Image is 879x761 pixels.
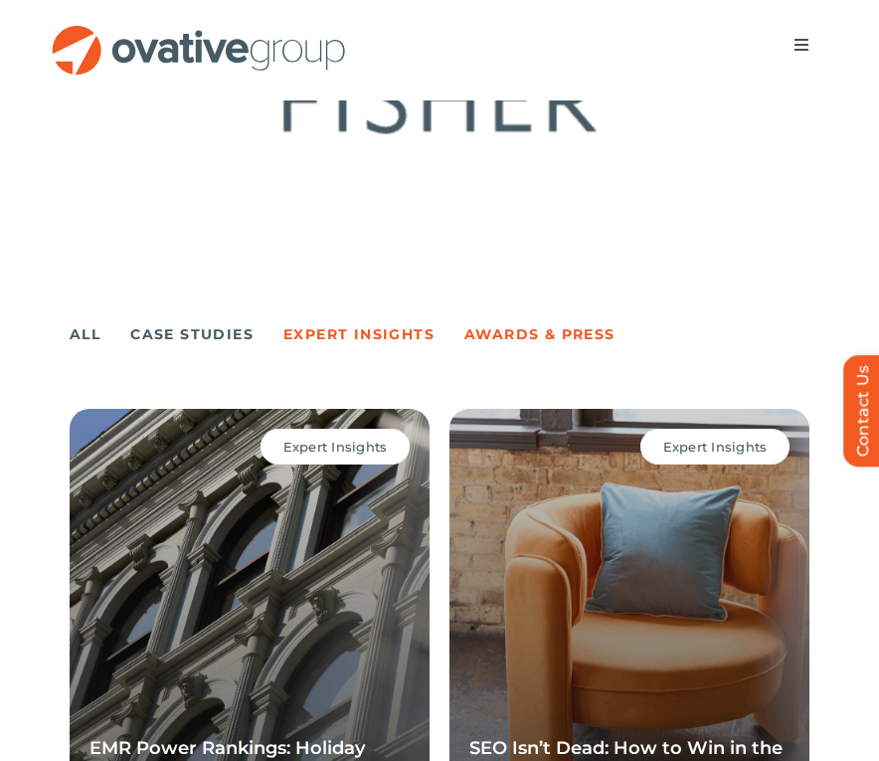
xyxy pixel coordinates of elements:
ul: Post Filters [70,314,809,354]
a: Expert Insights [283,320,435,358]
a: Case Studies [130,320,254,348]
nav: Menu [774,25,829,65]
a: Awards & Press [464,320,615,348]
a: OG_Full_horizontal_RGB [50,23,348,42]
a: All [70,320,100,348]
